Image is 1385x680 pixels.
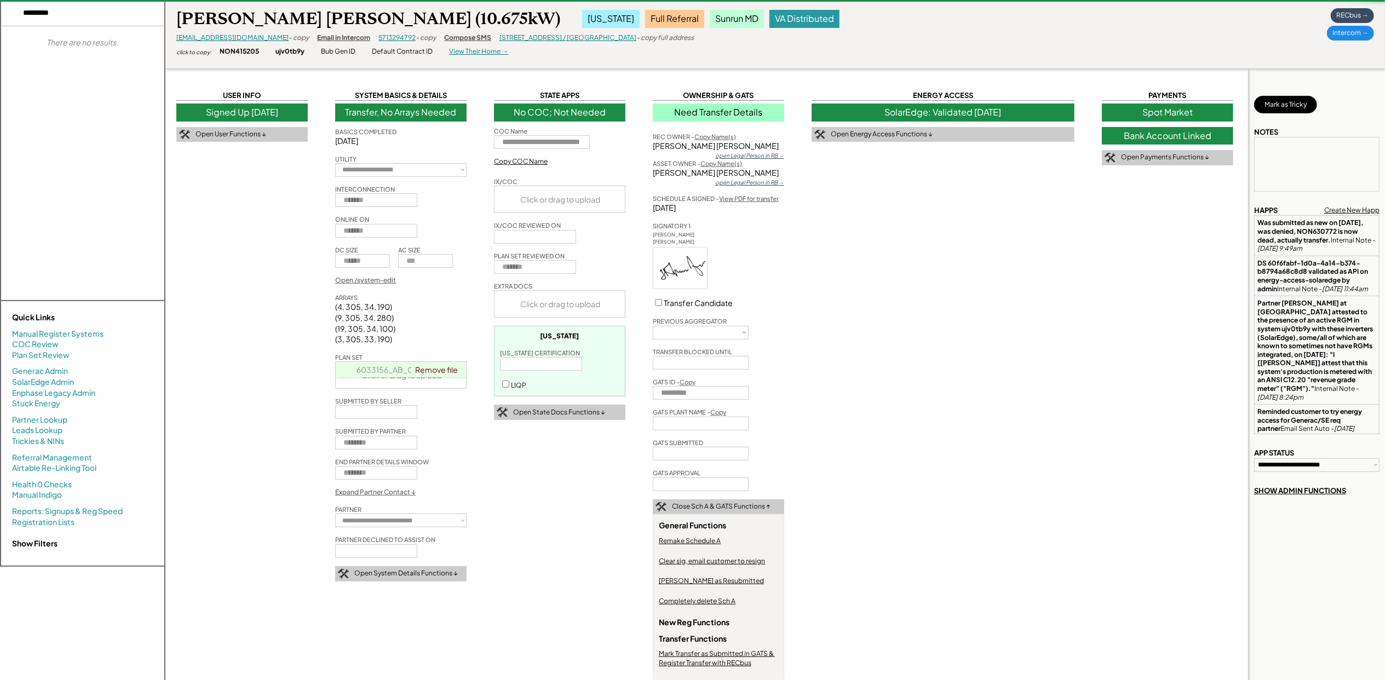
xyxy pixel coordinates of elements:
[653,103,784,121] div: Need Transfer Details
[1257,407,1376,441] div: Email Sent Auto -
[12,388,95,399] a: Enphase Legacy Admin
[12,366,68,377] a: Generac Admin
[357,365,446,374] a: 6033156_AB_CAD_1.pdf
[645,10,704,27] div: Full Referral
[1257,259,1369,293] strong: DS 60f6fabf-1d0a-4a14-b374-b8794a68c8d8 validated as API on energy-access-solaredge by admin
[1257,259,1376,293] div: Internal Note -
[12,350,70,361] a: Plan Set Review
[1254,96,1317,113] button: Mark as Tricky
[335,458,429,466] div: END PARTNER DETAILS WINDOW
[494,282,532,290] div: EXTRA DOCS
[1322,285,1368,293] em: [DATE] 11:44am
[1102,103,1233,121] div: Spot Market
[378,33,416,42] a: 5713294792
[653,469,700,477] div: GATS APPROVAL
[664,298,733,308] label: Transfer Candidate
[176,33,289,42] a: [EMAIL_ADDRESS][DOMAIN_NAME]
[672,502,771,511] div: Close Sch A & GATS Functions ↑
[494,127,527,135] div: COC Name
[653,439,703,447] div: GATS SUBMITTED
[1105,153,1116,163] img: tool-icon.png
[653,378,696,386] div: GATS ID -
[176,48,211,56] div: click to copy:
[12,479,72,490] a: Health 0 Checks
[335,427,406,435] div: SUBMITTED BY PARTNER
[1121,153,1209,162] div: Open Payments Functions ↓
[653,168,784,178] div: [PERSON_NAME] [PERSON_NAME]
[335,276,396,285] div: Open /system-edit
[814,130,825,140] img: tool-icon.png
[12,398,60,409] a: Stuck Energy
[653,159,742,168] div: ASSET OWNER -
[494,221,561,229] div: IX/COC REVIEWED ON
[335,246,358,254] div: DC SIZE
[335,397,401,405] div: SUBMITTED BY SELLER
[653,90,784,101] div: OWNERSHIP & GATS
[335,155,357,163] div: UTILITY
[680,378,696,385] u: Copy
[1257,299,1376,401] div: Internal Note -
[719,195,779,202] a: View PDF for transfer
[636,33,694,43] div: - copy full address
[812,90,1074,101] div: ENERGY ACCESS
[653,203,784,214] div: [DATE]
[499,33,636,42] a: [STREET_ADDRESS] / [GEOGRAPHIC_DATA]
[1257,218,1376,252] div: Internal Note -
[659,557,765,566] div: Clear sig, email customer to resign
[335,353,363,361] div: PLAN SET
[12,517,74,528] a: Registration Lists
[12,329,104,339] a: Manual Register Systems
[1102,127,1233,145] div: Bank Account Linked
[12,489,62,500] a: Manual Indigo
[335,302,395,344] div: (4, 305, 34, 190) (9, 305, 34, 280) (19, 305, 34, 100) (3, 305, 33, 190)
[715,178,784,186] div: open Legal Person in RB →
[335,103,467,121] div: Transfer, No Arrays Needed
[497,407,508,417] img: tool-icon.png
[1324,206,1380,215] div: Create New Happ
[398,246,421,254] div: AC SIZE
[653,247,707,289] img: fRbvAAAAAElFTkSuQmCC
[494,177,518,186] div: IX/COC
[335,215,369,223] div: ONLINE ON
[1331,8,1374,23] div: RECbus →
[335,185,395,193] div: INTERCONNECTION
[1257,299,1374,393] strong: Partner [PERSON_NAME] at [GEOGRAPHIC_DATA] attested to the presence of an active RGM in system uj...
[12,414,67,425] a: Partner Lookup
[338,569,349,579] img: tool-icon.png
[659,520,726,537] div: General Functions
[494,157,548,166] div: Copy COC Name
[444,33,491,43] div: Compose SMS
[372,47,433,56] div: Default Contract ID
[659,597,735,606] div: Completely delete Sch A
[710,10,764,27] div: Sunrun MD
[656,502,666,512] img: tool-icon.png
[47,37,119,48] div: There are no results.
[12,463,96,474] a: Airtable Re-Linking Tool
[659,577,764,586] div: [PERSON_NAME] as Resubmitted
[659,649,778,668] div: Mark Transfer as Submitted in GATS & Register Transfer with RECbus
[653,317,727,325] div: PREVIOUS AGGREGATOR
[176,90,308,101] div: USER INFO
[354,569,458,578] div: Open System Details Functions ↓
[1257,393,1303,401] em: [DATE] 8:24pm
[494,90,625,101] div: STATE APPS
[449,47,508,56] div: View Their Home →
[494,252,565,260] div: PLAN SET REVIEWED ON
[694,133,736,140] u: Copy Name(s)
[411,362,462,377] a: Remove file
[653,222,691,230] div: SIGNATORY 1
[1102,90,1233,101] div: PAYMENTS
[220,47,259,56] div: NON415205
[511,381,526,389] label: LIQP
[196,130,266,139] div: Open User Functions ↓
[335,136,467,147] div: [DATE]
[1254,448,1294,458] div: APP STATUS
[582,10,640,27] div: [US_STATE]
[1254,127,1278,137] div: NOTES
[653,141,784,152] div: [PERSON_NAME] [PERSON_NAME]
[335,90,467,101] div: SYSTEM BASICS & DETAILS
[335,293,358,302] div: ARRAYS
[653,348,732,356] div: TRANSFER BLOCKED UNTIL
[715,152,784,159] div: open Legal Person in RB →
[321,47,355,56] div: Bub Gen ID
